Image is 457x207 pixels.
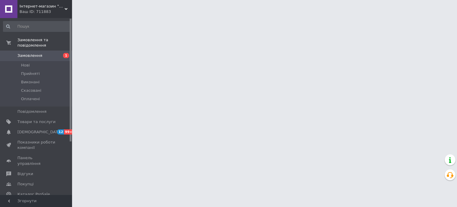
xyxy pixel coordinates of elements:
[21,79,40,85] span: Виконані
[21,71,40,76] span: Прийняті
[17,109,47,114] span: Повідомлення
[17,129,62,135] span: [DEMOGRAPHIC_DATA]
[17,192,50,197] span: Каталог ProSale
[17,171,33,177] span: Відгуки
[17,140,56,150] span: Показники роботи компанії
[17,155,56,166] span: Панель управління
[20,9,72,14] div: Ваш ID: 711883
[17,53,42,58] span: Замовлення
[17,119,56,125] span: Товари та послуги
[64,129,74,134] span: 99+
[17,37,72,48] span: Замовлення та повідомлення
[20,4,65,9] span: Інтернет-магазин "Фітоаптека Світ здоров'я"
[21,96,40,102] span: Оплачені
[57,129,64,134] span: 12
[63,53,69,58] span: 1
[17,181,34,187] span: Покупці
[3,21,71,32] input: Пошук
[21,88,41,93] span: Скасовані
[21,63,30,68] span: Нові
